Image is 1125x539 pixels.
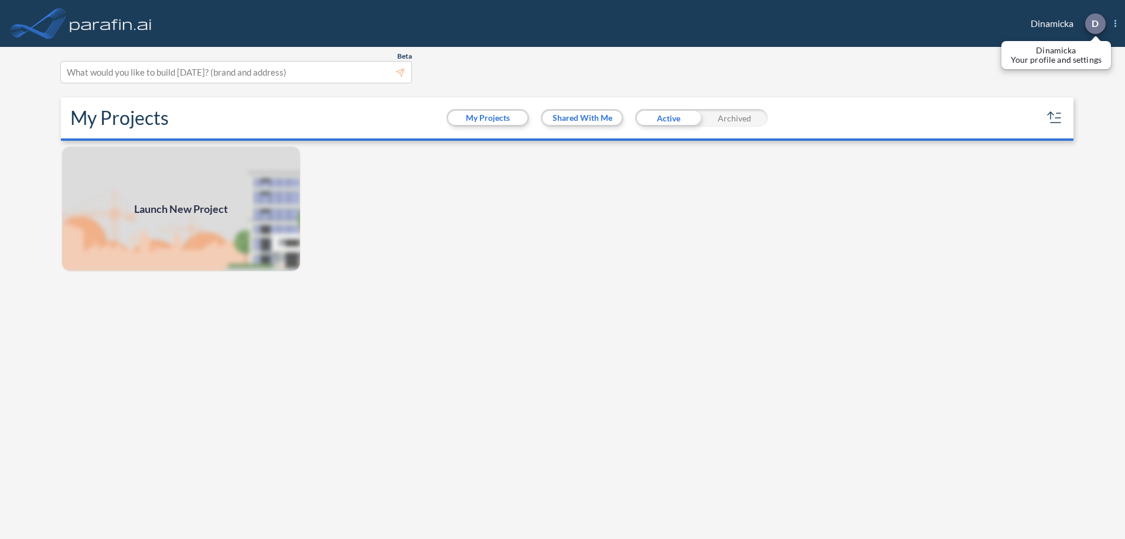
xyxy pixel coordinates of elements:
[701,109,768,127] div: Archived
[1092,18,1099,29] p: D
[635,109,701,127] div: Active
[70,107,169,129] h2: My Projects
[543,111,622,125] button: Shared With Me
[61,145,301,272] a: Launch New Project
[448,111,527,125] button: My Projects
[397,52,412,61] span: Beta
[1011,46,1102,55] p: Dinamicka
[67,12,154,35] img: logo
[61,145,301,272] img: add
[1045,109,1064,127] button: sort
[134,201,228,217] span: Launch New Project
[1011,55,1102,65] p: Your profile and settings
[1013,13,1116,34] div: Dinamicka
